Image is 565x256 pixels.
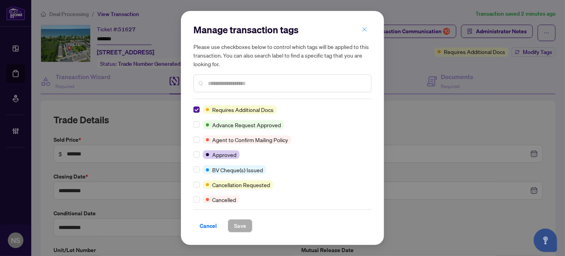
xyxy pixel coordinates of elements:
[200,220,217,232] span: Cancel
[534,229,557,252] button: Open asap
[193,42,372,68] h5: Please use checkboxes below to control which tags will be applied to this transaction. You can al...
[228,219,252,233] button: Save
[212,105,274,114] span: Requires Additional Docs
[362,27,367,32] span: close
[193,219,223,233] button: Cancel
[212,121,281,129] span: Advance Request Approved
[212,166,263,174] span: BV Cheque(s) Issued
[212,195,236,204] span: Cancelled
[212,135,288,144] span: Agent to Confirm Mailing Policy
[212,180,270,189] span: Cancellation Requested
[212,150,236,159] span: Approved
[193,23,372,36] h2: Manage transaction tags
